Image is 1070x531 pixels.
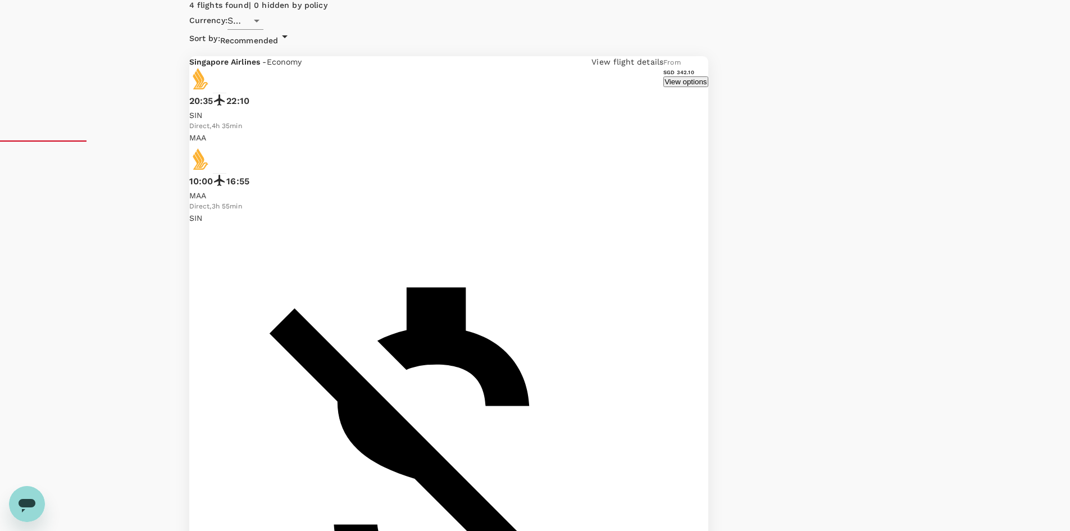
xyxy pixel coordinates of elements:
[189,190,664,201] p: MAA
[189,201,664,212] div: Direct , 3h 55min
[189,148,212,170] img: SQ
[9,486,45,522] iframe: Button to launch messaging window
[226,175,249,188] p: 16:55
[189,212,664,224] p: SIN
[189,175,213,188] p: 10:00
